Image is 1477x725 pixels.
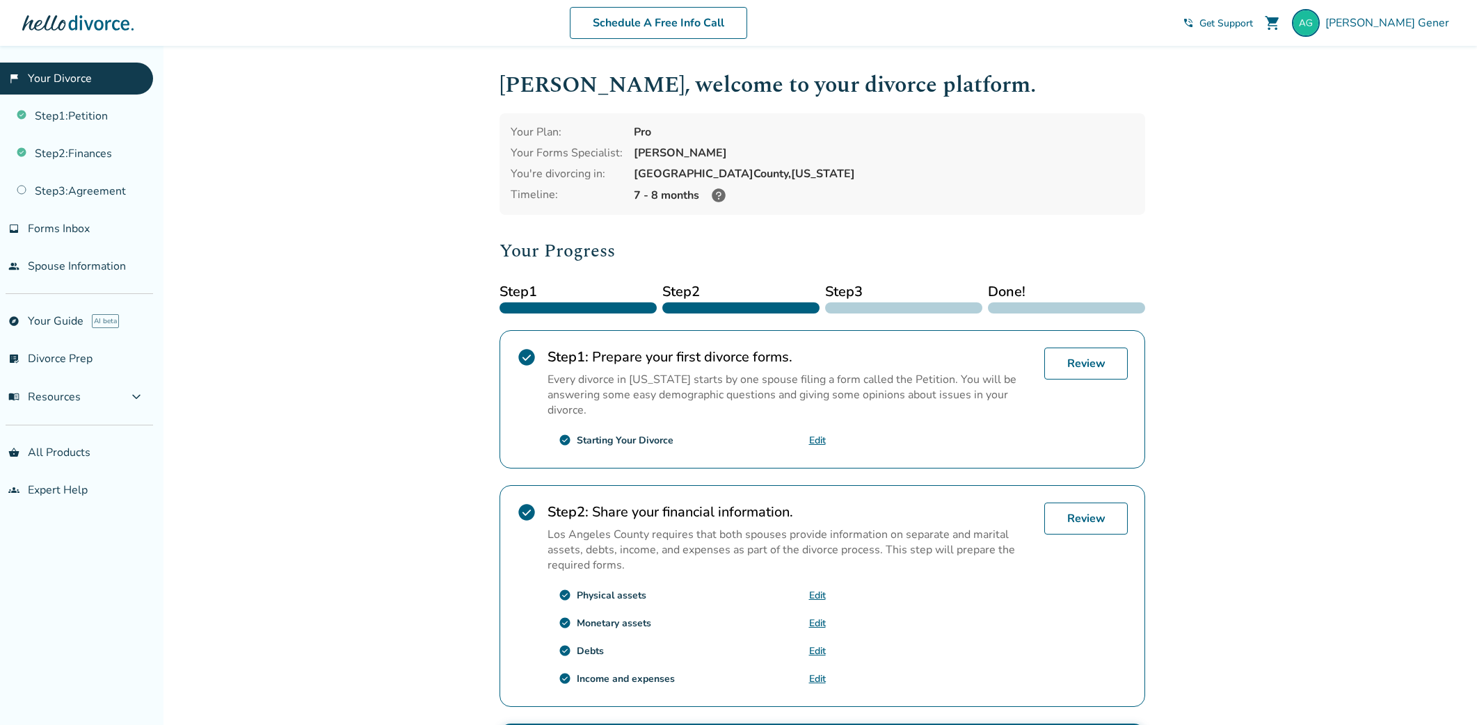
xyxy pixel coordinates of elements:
span: shopping_cart [1264,15,1281,31]
div: Your Plan: [511,124,623,140]
span: list_alt_check [8,353,19,364]
span: Resources [8,389,81,405]
p: Every divorce in [US_STATE] starts by one spouse filing a form called the Petition. You will be a... [548,372,1033,418]
span: inbox [8,223,19,234]
span: check_circle [559,617,571,629]
h2: Your Progress [500,237,1145,265]
span: check_circle [517,503,536,522]
span: people [8,261,19,272]
span: check_circle [559,644,571,657]
span: menu_book [8,391,19,402]
span: Get Support [1199,17,1253,30]
h1: [PERSON_NAME] , welcome to your divorce platform. [500,68,1145,102]
strong: Step 1 : [548,348,589,366]
a: Edit [809,617,826,630]
a: Review [1044,348,1128,380]
span: Step 1 [500,282,657,302]
a: phone_in_talkGet Support [1183,17,1253,30]
div: [PERSON_NAME] [634,145,1134,161]
span: groups [8,484,19,496]
span: flag_2 [8,73,19,84]
img: agg82031@gmail.com [1292,9,1320,37]
div: Starting Your Divorce [577,434,673,447]
div: Income and expenses [577,672,675,685]
iframe: Chat Widget [1407,658,1477,725]
strong: Step 2 : [548,503,589,521]
span: phone_in_talk [1183,17,1194,28]
div: 7 - 8 months [634,187,1134,204]
h2: Prepare your first divorce forms. [548,348,1033,366]
a: Edit [809,644,826,658]
span: check_circle [517,348,536,367]
span: check_circle [559,589,571,601]
span: Step 2 [662,282,820,302]
span: check_circle [559,672,571,685]
span: check_circle [559,434,571,446]
span: AI beta [92,314,119,328]
span: Forms Inbox [28,221,90,236]
div: Pro [634,124,1134,140]
span: [PERSON_NAME] Gener [1325,15,1455,31]
span: expand_more [128,389,145,405]
div: Physical assets [577,589,646,602]
div: Your Forms Specialist: [511,145,623,161]
a: Edit [809,589,826,602]
div: [GEOGRAPHIC_DATA] County, [US_STATE] [634,166,1134,181]
p: Los Angeles County requires that both spouses provide information on separate and marital assets,... [548,527,1033,573]
a: Edit [809,434,826,447]
a: Schedule A Free Info Call [570,7,747,39]
h2: Share your financial information. [548,503,1033,521]
span: explore [8,316,19,327]
a: Edit [809,672,826,685]
span: Step 3 [825,282,982,302]
div: Debts [577,644,604,658]
div: Timeline: [511,187,623,204]
span: Done! [988,282,1145,302]
span: shopping_basket [8,447,19,458]
div: You're divorcing in: [511,166,623,181]
div: Monetary assets [577,617,651,630]
a: Review [1044,503,1128,535]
